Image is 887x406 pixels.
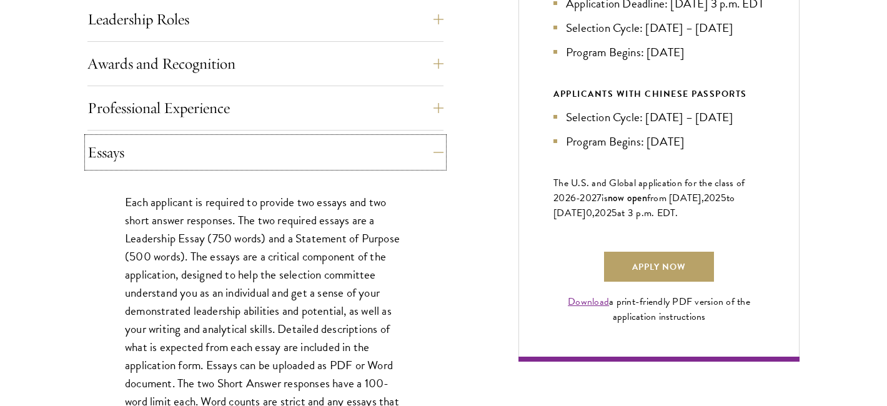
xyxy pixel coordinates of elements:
button: Awards and Recognition [87,49,443,79]
span: -202 [576,191,597,205]
div: a print-friendly PDF version of the application instructions [553,294,765,324]
span: is [602,191,608,205]
a: Download [568,294,609,309]
div: APPLICANTS WITH CHINESE PASSPORTS [553,86,765,102]
li: Selection Cycle: [DATE] – [DATE] [553,108,765,126]
button: Professional Experience [87,93,443,123]
button: Essays [87,137,443,167]
span: 6 [570,191,576,205]
span: 5 [612,205,617,220]
span: , [592,205,595,220]
button: Leadership Roles [87,4,443,34]
li: Selection Cycle: [DATE] – [DATE] [553,19,765,37]
li: Program Begins: [DATE] [553,43,765,61]
span: 0 [586,205,592,220]
span: to [DATE] [553,191,735,220]
a: Apply Now [604,252,714,282]
li: Program Begins: [DATE] [553,132,765,151]
span: at 3 p.m. EDT. [617,205,678,220]
span: 5 [721,191,726,205]
span: The U.S. and Global application for the class of 202 [553,176,745,205]
span: from [DATE], [647,191,704,205]
span: 202 [704,191,721,205]
span: 7 [597,191,602,205]
span: 202 [595,205,612,220]
span: now open [608,191,647,205]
